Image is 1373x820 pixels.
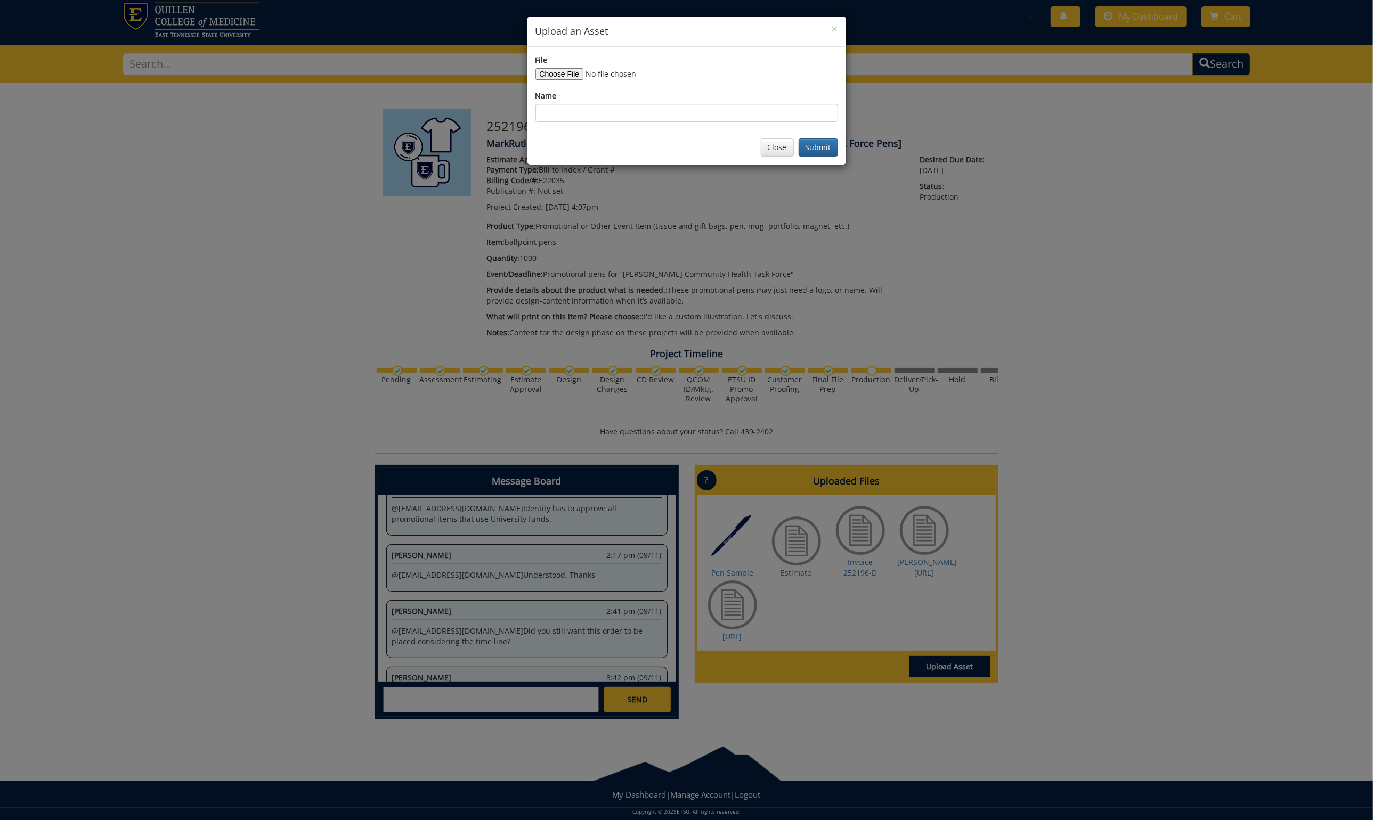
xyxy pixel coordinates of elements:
label: File [535,55,548,65]
span: × [832,21,838,36]
button: Close [832,23,838,35]
h4: Upload an Asset [535,24,838,38]
label: Name [535,91,557,101]
button: Close [761,138,794,157]
button: Submit [799,138,838,157]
